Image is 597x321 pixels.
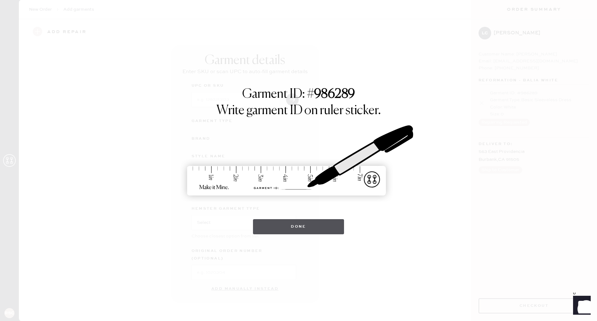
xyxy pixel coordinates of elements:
[242,87,355,103] h1: Garment ID: #
[567,293,594,320] iframe: Front Chat
[253,219,344,234] button: Done
[216,103,381,118] h1: Write garment ID on ruler sticker.
[181,109,417,213] img: ruler-sticker-sharpie.svg
[314,88,355,101] strong: 986289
